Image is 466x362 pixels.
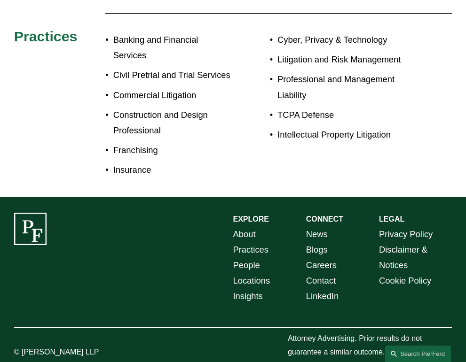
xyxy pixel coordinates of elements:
p: Commercial Litigation [113,87,233,103]
a: Careers [306,257,337,273]
p: © [PERSON_NAME] LLP [14,346,105,359]
p: Attorney Advertising. Prior results do not guarantee a similar outcome. [288,332,452,359]
a: Search this site [385,346,451,362]
p: Litigation and Risk Management [277,52,416,67]
a: Cookie Policy [379,273,431,288]
a: Practices [233,242,269,257]
p: Intellectual Property Litigation [277,127,416,142]
p: Franchising [113,142,233,158]
a: People [233,257,260,273]
p: Civil Pretrial and Trial Services [113,67,233,83]
p: Banking and Financial Services [113,32,233,63]
p: Professional and Management Liability [277,71,416,102]
a: Blogs [306,242,328,257]
strong: CONNECT [306,215,343,223]
p: TCPA Defense [277,107,416,123]
p: Construction and Design Professional [113,107,233,138]
strong: EXPLORE [233,215,269,223]
a: About [233,226,256,242]
a: Locations [233,273,270,288]
a: Contact [306,273,336,288]
a: LinkedIn [306,288,339,304]
a: News [306,226,328,242]
p: Insurance [113,162,233,177]
a: Disclaimer & Notices [379,242,452,273]
a: Privacy Policy [379,226,433,242]
strong: LEGAL [379,215,404,223]
span: Practices [14,29,78,44]
p: Cyber, Privacy & Technology [277,32,416,47]
a: Insights [233,288,263,304]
